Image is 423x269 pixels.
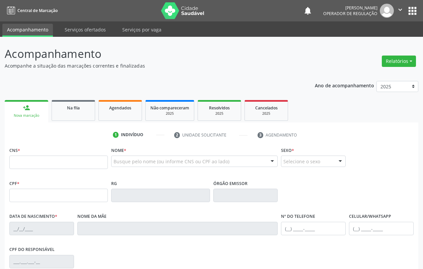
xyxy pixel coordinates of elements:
button: apps [407,5,418,17]
label: Nome [111,145,126,156]
span: Cancelados [255,105,278,111]
button:  [394,4,407,18]
span: Não compareceram [150,105,189,111]
p: Acompanhe a situação das marcações correntes e finalizadas [5,62,294,69]
a: Central de Marcação [5,5,58,16]
span: Na fila [67,105,80,111]
span: Central de Marcação [17,8,58,13]
input: (__) _____-_____ [281,222,346,235]
span: Agendados [109,105,131,111]
div: 2025 [203,111,236,116]
div: Indivíduo [121,132,143,138]
i:  [397,6,404,13]
input: ___.___.___-__ [9,255,74,268]
label: Nº do Telefone [281,211,315,222]
label: Sexo [281,145,294,156]
label: CPF [9,178,19,189]
span: Operador de regulação [323,11,377,16]
div: person_add [23,104,30,111]
a: Acompanhamento [2,24,53,37]
label: Data de nascimento [9,211,57,222]
label: Órgão emissor [213,178,248,189]
div: 2025 [250,111,283,116]
span: Resolvidos [209,105,230,111]
label: CPF do responsável [9,245,55,255]
p: Ano de acompanhamento [315,81,374,89]
input: (__) _____-_____ [349,222,414,235]
span: Selecione o sexo [283,158,320,165]
input: __/__/____ [9,222,74,235]
a: Serviços ofertados [60,24,111,35]
label: CNS [9,145,20,156]
a: Serviços por vaga [118,24,166,35]
span: Busque pelo nome (ou informe CNS ou CPF ao lado) [114,158,229,165]
label: Celular/WhatsApp [349,211,391,222]
div: 2025 [150,111,189,116]
p: Acompanhamento [5,46,294,62]
img: img [380,4,394,18]
button: notifications [303,6,312,15]
div: [PERSON_NAME] [323,5,377,11]
div: Nova marcação [9,113,44,118]
label: Nome da mãe [77,211,107,222]
button: Relatórios [382,56,416,67]
div: 1 [113,132,119,138]
label: RG [111,178,117,189]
